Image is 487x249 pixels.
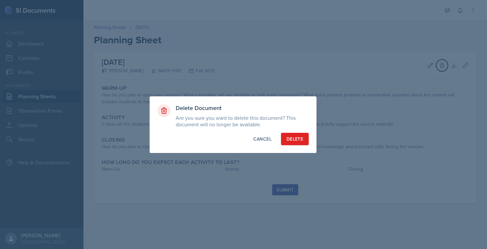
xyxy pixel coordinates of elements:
[176,104,309,112] h3: Delete Document
[287,136,303,142] div: Delete
[281,133,309,145] button: Delete
[248,133,277,145] button: Cancel
[176,115,309,128] p: Are you sure you want to delete this document? This document will no longer be available.
[253,136,272,142] div: Cancel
